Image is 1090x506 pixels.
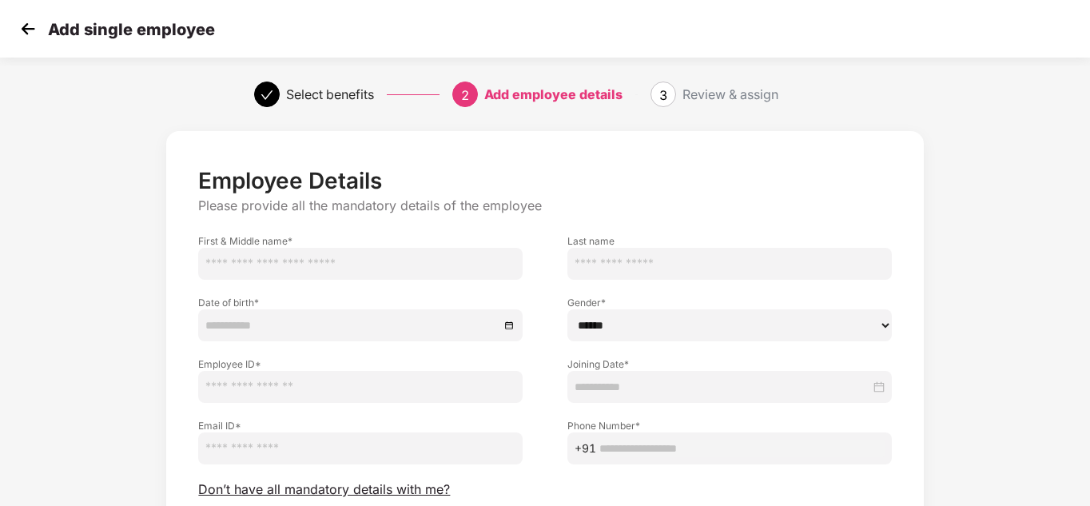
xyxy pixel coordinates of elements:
[198,419,523,432] label: Email ID
[198,296,523,309] label: Date of birth
[198,167,891,194] p: Employee Details
[682,82,778,107] div: Review & assign
[198,234,523,248] label: First & Middle name
[261,89,273,102] span: check
[484,82,623,107] div: Add employee details
[567,234,892,248] label: Last name
[48,20,215,39] p: Add single employee
[567,357,892,371] label: Joining Date
[16,17,40,41] img: svg+xml;base64,PHN2ZyB4bWxucz0iaHR0cDovL3d3dy53My5vcmcvMjAwMC9zdmciIHdpZHRoPSIzMCIgaGVpZ2h0PSIzMC...
[575,440,596,457] span: +91
[461,87,469,103] span: 2
[567,419,892,432] label: Phone Number
[198,197,891,214] p: Please provide all the mandatory details of the employee
[198,357,523,371] label: Employee ID
[567,296,892,309] label: Gender
[659,87,667,103] span: 3
[198,481,450,498] span: Don’t have all mandatory details with me?
[286,82,374,107] div: Select benefits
